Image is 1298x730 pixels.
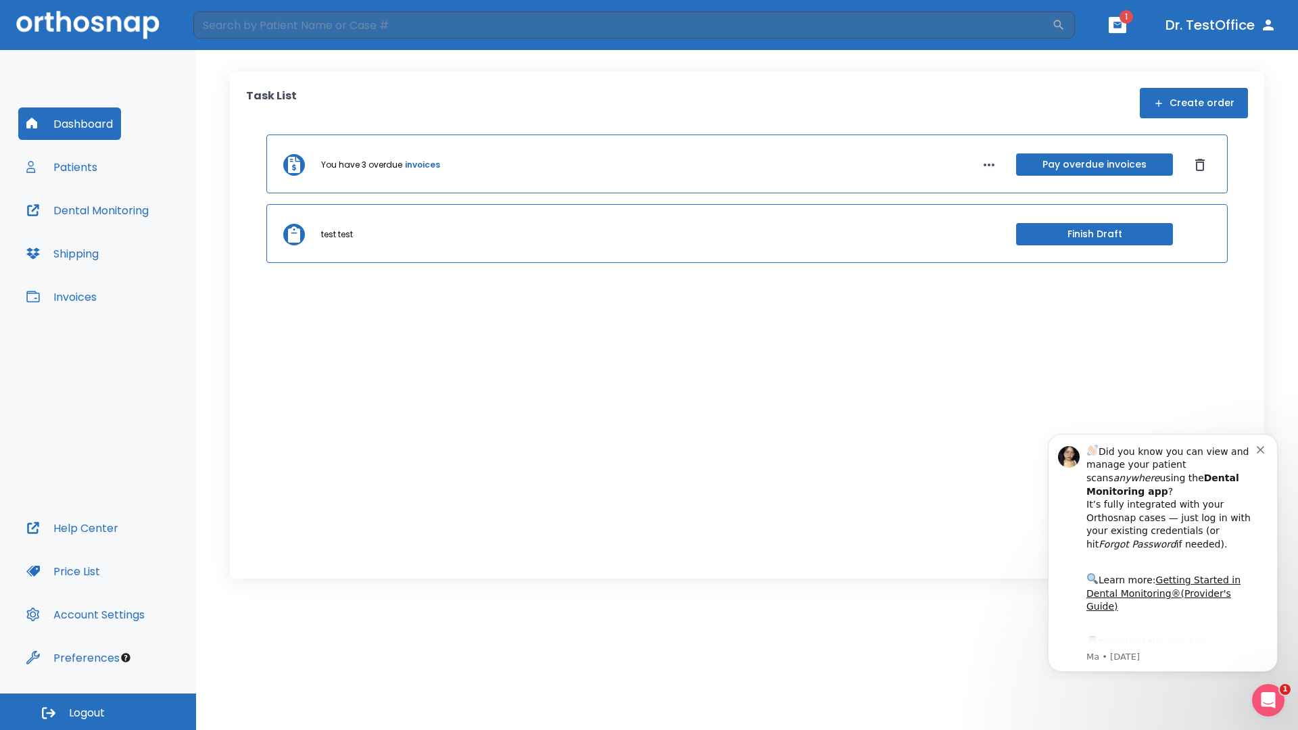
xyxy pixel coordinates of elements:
[1016,153,1173,176] button: Pay overdue invoices
[193,11,1052,39] input: Search by Patient Name or Case #
[120,652,132,664] div: Tooltip anchor
[59,212,229,281] div: Download the app: | ​ Let us know if you need help getting started!
[321,159,402,171] p: You have 3 overdue
[246,88,297,118] p: Task List
[1252,684,1284,716] iframe: Intercom live chat
[59,216,179,240] a: App Store
[229,21,240,32] button: Dismiss notification
[69,706,105,721] span: Logout
[1028,422,1298,680] iframe: Intercom notifications message
[18,598,153,631] button: Account Settings
[59,229,229,241] p: Message from Ma, sent 8w ago
[18,281,105,313] button: Invoices
[18,237,107,270] button: Shipping
[1160,13,1282,37] button: Dr. TestOffice
[1189,154,1211,176] button: Dismiss
[1016,223,1173,245] button: Finish Draft
[1280,684,1291,695] span: 1
[1120,10,1133,24] span: 1
[18,555,108,587] button: Price List
[18,151,105,183] button: Patients
[16,11,160,39] img: Orthosnap
[18,107,121,140] button: Dashboard
[18,512,126,544] button: Help Center
[321,228,353,241] p: test test
[1140,88,1248,118] button: Create order
[18,194,157,226] button: Dental Monitoring
[405,159,440,171] a: invoices
[18,641,128,674] button: Preferences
